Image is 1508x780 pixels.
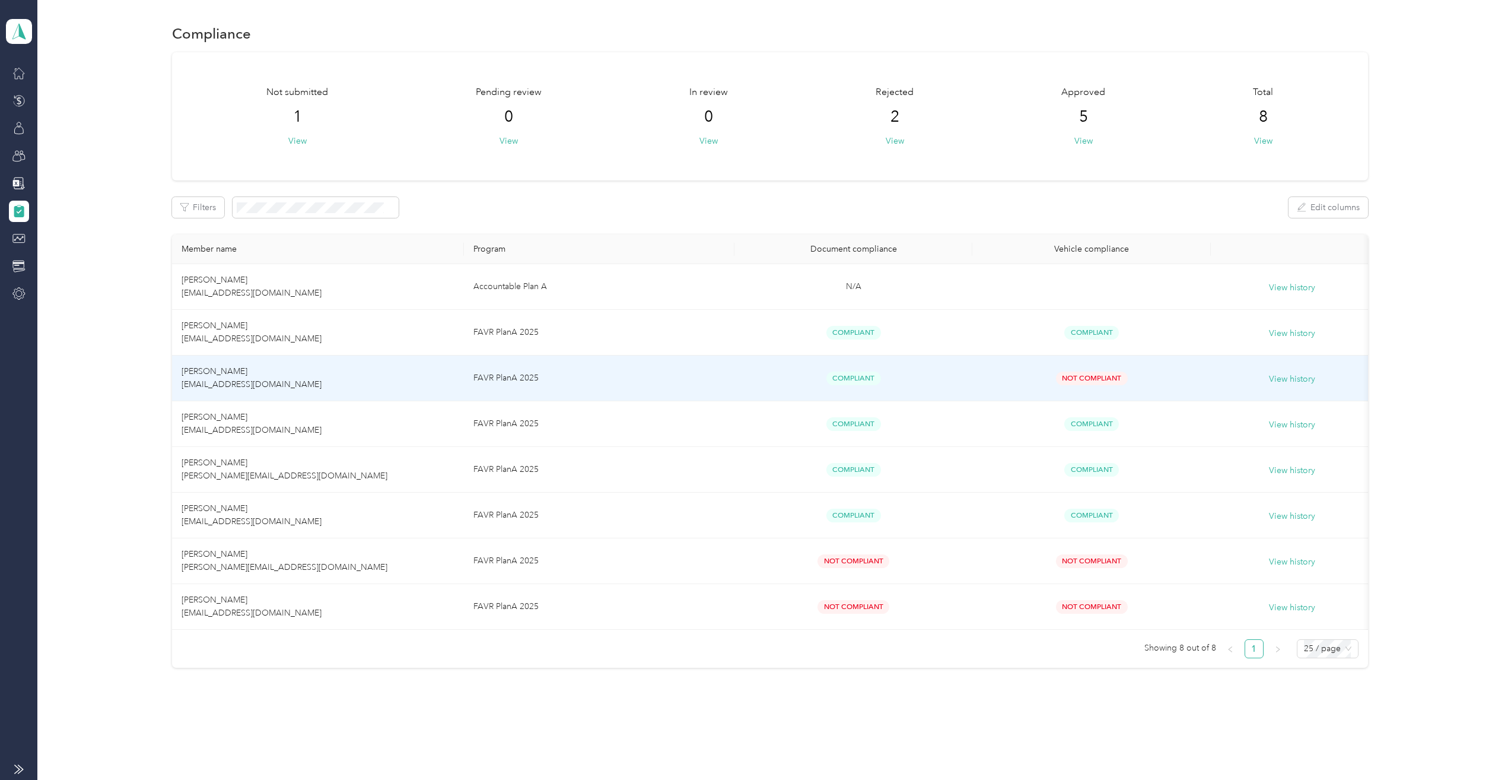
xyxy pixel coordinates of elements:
[288,135,307,147] button: View
[182,275,322,298] span: [PERSON_NAME] [EMAIL_ADDRESS][DOMAIN_NAME]
[1064,326,1119,340] span: Compliant
[464,356,734,401] td: FAVR PlanA 2025
[1269,327,1315,340] button: View history
[1269,510,1315,523] button: View history
[1269,556,1315,569] button: View history
[1227,646,1234,653] span: left
[504,107,513,126] span: 0
[826,326,881,340] span: Compliant
[1297,639,1359,658] div: Page Size
[1268,639,1287,658] button: right
[826,417,881,431] span: Compliant
[464,310,734,356] td: FAVR PlanA 2025
[464,493,734,538] td: FAVR PlanA 2025
[182,503,322,527] span: [PERSON_NAME] [EMAIL_ADDRESS][DOMAIN_NAME]
[1079,107,1088,126] span: 5
[464,264,734,310] td: Accountable Plan A
[500,135,518,147] button: View
[1274,646,1281,653] span: right
[172,27,251,40] h1: Compliance
[1269,373,1315,386] button: View history
[1221,639,1240,658] li: Previous Page
[876,85,914,100] span: Rejected
[1074,135,1093,147] button: View
[699,135,718,147] button: View
[182,366,322,389] span: [PERSON_NAME] [EMAIL_ADDRESS][DOMAIN_NAME]
[464,401,734,447] td: FAVR PlanA 2025
[1269,464,1315,477] button: View history
[1221,639,1240,658] button: left
[1269,601,1315,614] button: View history
[817,600,889,614] span: Not Compliant
[182,321,322,344] span: [PERSON_NAME] [EMAIL_ADDRESS][DOMAIN_NAME]
[476,85,542,100] span: Pending review
[1061,85,1105,100] span: Approved
[1056,600,1128,614] span: Not Compliant
[890,107,899,126] span: 2
[1269,281,1315,294] button: View history
[1442,714,1508,780] iframe: Everlance-gr Chat Button Frame
[182,412,322,435] span: [PERSON_NAME] [EMAIL_ADDRESS][DOMAIN_NAME]
[1245,639,1264,658] li: 1
[464,234,734,264] th: Program
[1144,639,1216,657] span: Showing 8 out of 8
[744,244,963,254] div: Document compliance
[689,85,728,100] span: In review
[182,458,387,481] span: [PERSON_NAME] [PERSON_NAME][EMAIL_ADDRESS][DOMAIN_NAME]
[1056,372,1128,385] span: Not Compliant
[982,244,1201,254] div: Vehicle compliance
[826,372,881,385] span: Compliant
[704,107,713,126] span: 0
[817,554,889,568] span: Not Compliant
[1064,509,1119,522] span: Compliant
[172,234,465,264] th: Member name
[1304,640,1351,658] span: 25 / page
[1245,640,1263,658] a: 1
[1268,639,1287,658] li: Next Page
[172,197,224,218] button: Filters
[826,509,881,522] span: Compliant
[1254,135,1272,147] button: View
[1064,463,1119,477] span: Compliant
[1064,417,1119,431] span: Compliant
[266,85,328,100] span: Not submitted
[182,595,322,618] span: [PERSON_NAME] [EMAIL_ADDRESS][DOMAIN_NAME]
[1289,197,1368,218] button: Edit columns
[293,107,302,126] span: 1
[1056,554,1128,568] span: Not Compliant
[1269,418,1315,432] button: View history
[1253,85,1273,100] span: Total
[846,281,861,291] span: N/A
[826,463,881,477] span: Compliant
[464,538,734,584] td: FAVR PlanA 2025
[182,549,387,572] span: [PERSON_NAME] [PERSON_NAME][EMAIL_ADDRESS][DOMAIN_NAME]
[886,135,904,147] button: View
[1259,107,1268,126] span: 8
[464,447,734,493] td: FAVR PlanA 2025
[464,584,734,630] td: FAVR PlanA 2025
